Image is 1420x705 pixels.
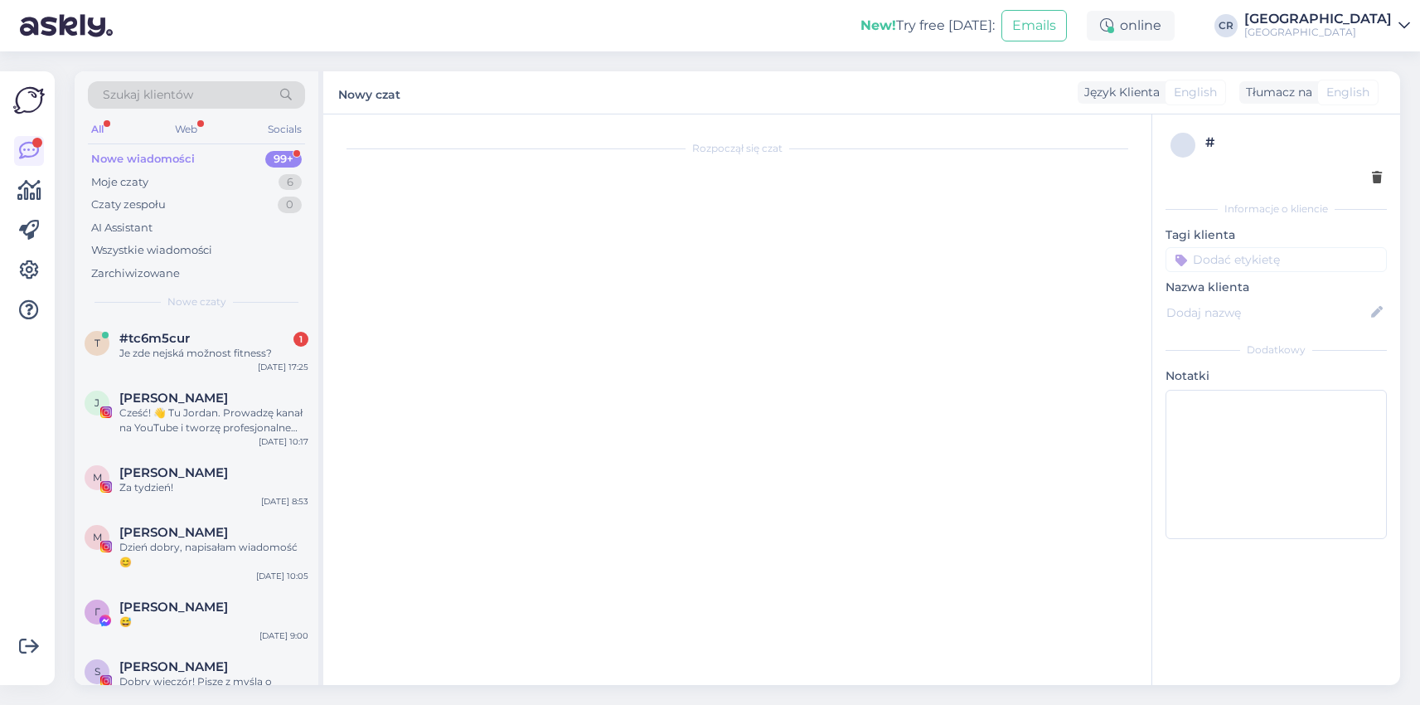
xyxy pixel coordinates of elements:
span: M [93,471,102,484]
div: 1 [293,332,308,347]
a: [GEOGRAPHIC_DATA][GEOGRAPHIC_DATA] [1244,12,1410,39]
div: Rozpoczął się czat [340,141,1135,156]
span: Jordan Koman [119,391,228,406]
div: online [1087,11,1175,41]
span: S [95,665,100,678]
div: [GEOGRAPHIC_DATA] [1244,26,1392,39]
b: New! [860,17,896,33]
div: Web [172,119,201,140]
div: Zarchiwizowane [91,265,180,282]
p: Tagi klienta [1166,226,1387,244]
div: [DATE] 9:00 [259,630,308,642]
div: Socials [264,119,305,140]
div: Dzień dobry, napisałam wiadomość 😊 [119,540,308,570]
span: M [93,531,102,543]
div: 0 [278,197,302,213]
span: J [95,396,99,409]
div: Tłumacz na [1239,84,1312,101]
p: Nazwa klienta [1166,279,1387,296]
div: Za tydzień! [119,480,308,495]
p: Notatki [1166,367,1387,385]
div: 99+ [265,151,302,168]
span: Monika Kowalewska [119,525,228,540]
span: Галина Попова [119,600,228,615]
div: Wszystkie wiadomości [91,242,212,259]
span: #tc6m5cur [119,331,190,346]
span: Małgorzata K [119,465,228,480]
div: Je zde nejská možnost fitness? [119,346,308,361]
div: # [1205,133,1382,153]
div: Cześć! 👋 Tu Jordan. Prowadzę kanał na YouTube i tworzę profesjonalne rolki oraz zdjęcia do social... [119,406,308,435]
img: Askly Logo [13,85,45,116]
div: Moje czaty [91,174,148,191]
span: Sylwia Tomczak [119,659,228,674]
div: Nowe wiadomości [91,151,195,168]
button: Emails [1001,10,1067,41]
div: Dodatkowy [1166,343,1387,357]
div: [DATE] 8:53 [261,495,308,508]
label: Nowy czat [338,81,400,104]
div: Informacje o kliencie [1166,202,1387,216]
div: 😅 [119,615,308,630]
div: Język Klienta [1078,84,1160,101]
input: Dodaj nazwę [1166,304,1368,322]
span: Г [95,605,100,618]
div: [DATE] 10:05 [256,570,308,582]
span: t [95,337,100,349]
div: 6 [279,174,302,191]
div: AI Assistant [91,220,153,236]
div: Try free [DATE]: [860,16,995,36]
input: Dodać etykietę [1166,247,1387,272]
div: [GEOGRAPHIC_DATA] [1244,12,1392,26]
div: Czaty zespołu [91,197,166,213]
div: CR [1214,14,1238,37]
span: English [1174,84,1217,101]
span: Szukaj klientów [103,86,193,104]
div: [DATE] 10:17 [259,435,308,448]
span: English [1326,84,1369,101]
span: Nowe czaty [167,294,226,309]
div: Dobry wieczór! Piszę z myślą o ewentualnej współpracy. Chętnie przygotuję materiały w ramach poby... [119,674,308,704]
div: [DATE] 17:25 [258,361,308,373]
div: All [88,119,107,140]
